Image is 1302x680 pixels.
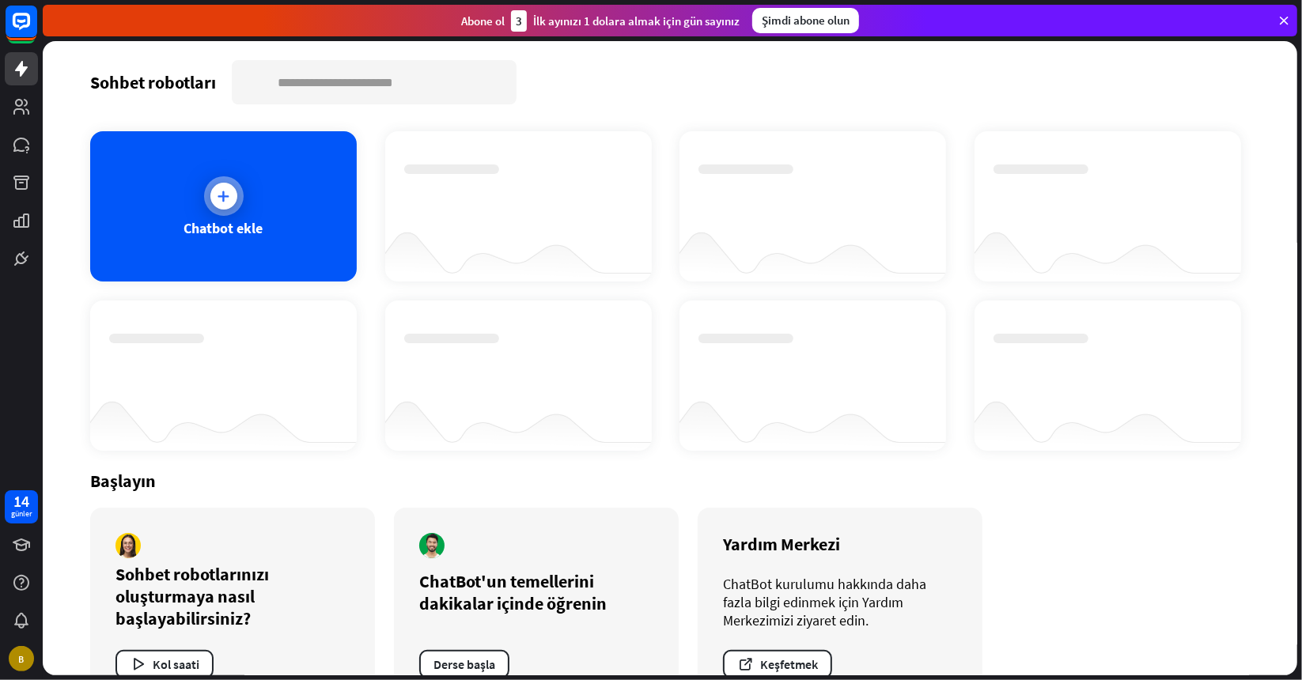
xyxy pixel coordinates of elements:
[419,650,509,678] button: Derse başla
[115,533,141,558] img: yazar
[762,13,850,28] font: Şimdi abone olun
[153,656,199,672] font: Kol saati
[533,13,740,28] font: İlk ayınızı 1 dolara almak için gün sayınız
[184,219,263,237] font: Chatbot ekle
[723,575,926,629] font: ChatBot kurulumu hakkında daha fazla bilgi edinmek için Yardım Merkezimizi ziyaret edin.
[11,508,32,519] font: günler
[419,533,445,558] img: yazar
[433,656,495,672] font: Derse başla
[760,656,818,672] font: Keşfetmek
[5,490,38,523] a: 14 günler
[90,470,156,492] font: Başlayın
[115,563,269,629] font: Sohbet robotlarınızı oluşturmaya nasıl başlayabilirsiniz?
[516,13,522,28] font: 3
[115,650,214,678] button: Kol saati
[723,533,840,555] font: Yardım Merkezi
[13,491,29,511] font: 14
[19,653,25,665] font: B
[461,13,505,28] font: Abone ol
[419,570,607,614] font: ChatBot'un temellerini dakikalar içinde öğrenin
[90,71,216,93] font: Sohbet robotları
[13,6,60,54] button: LiveChat sohbet widget'ını açın
[723,650,832,678] button: Keşfetmek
